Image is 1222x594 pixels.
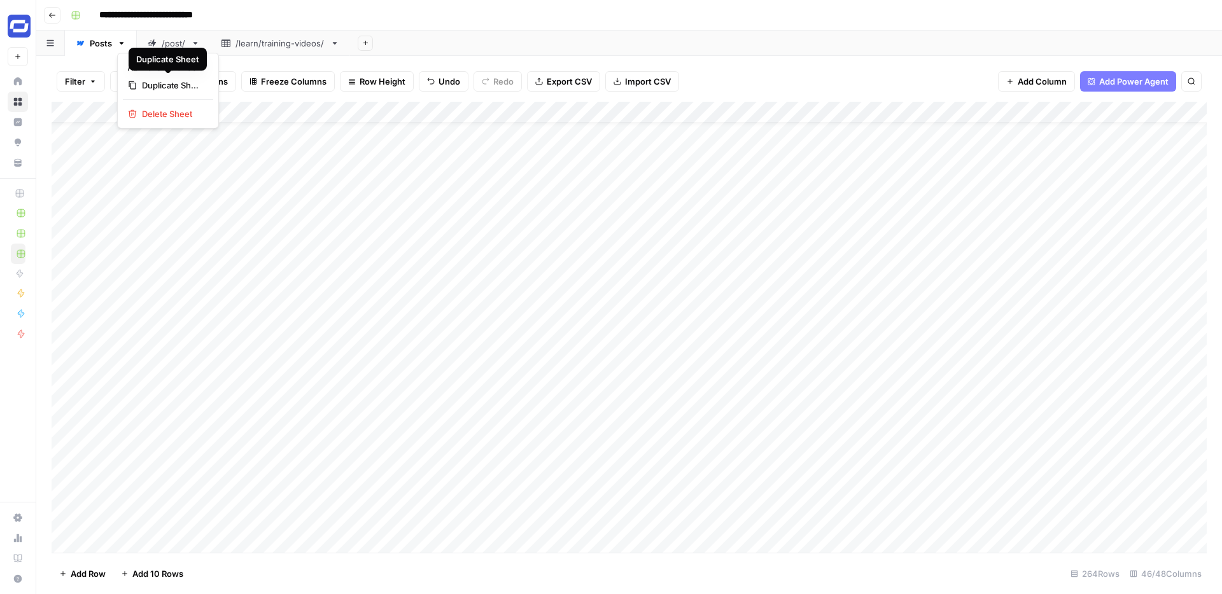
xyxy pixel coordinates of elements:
[142,107,203,120] span: Delete Sheet
[1080,71,1176,92] button: Add Power Agent
[8,153,28,173] a: Your Data
[1125,563,1207,584] div: 46/48 Columns
[71,567,106,580] span: Add Row
[8,548,28,569] a: Learning Hub
[998,71,1075,92] button: Add Column
[137,31,211,56] a: /post/
[493,75,514,88] span: Redo
[474,71,522,92] button: Redo
[1018,75,1067,88] span: Add Column
[8,92,28,112] a: Browse
[261,75,327,88] span: Freeze Columns
[52,563,113,584] button: Add Row
[8,10,28,42] button: Workspace: Synthesia
[340,71,414,92] button: Row Height
[8,71,28,92] a: Home
[57,71,105,92] button: Filter
[90,37,112,50] div: Posts
[235,37,325,50] div: /learn/training-videos/
[113,563,191,584] button: Add 10 Rows
[625,75,671,88] span: Import CSV
[605,71,679,92] button: Import CSV
[8,132,28,153] a: Opportunities
[419,71,468,92] button: Undo
[8,508,28,528] a: Settings
[8,15,31,38] img: Synthesia Logo
[142,79,203,92] span: Duplicate Sheet
[439,75,460,88] span: Undo
[110,71,155,92] button: Sort
[132,567,183,580] span: Add 10 Rows
[8,569,28,589] button: Help + Support
[65,31,137,56] a: Posts
[211,31,350,56] a: /learn/training-videos/
[241,71,335,92] button: Freeze Columns
[136,53,199,66] div: Duplicate Sheet
[1099,75,1169,88] span: Add Power Agent
[527,71,600,92] button: Export CSV
[1065,563,1125,584] div: 264 Rows
[65,75,85,88] span: Filter
[8,112,28,132] a: Insights
[162,37,186,50] div: /post/
[547,75,592,88] span: Export CSV
[360,75,405,88] span: Row Height
[8,528,28,548] a: Usage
